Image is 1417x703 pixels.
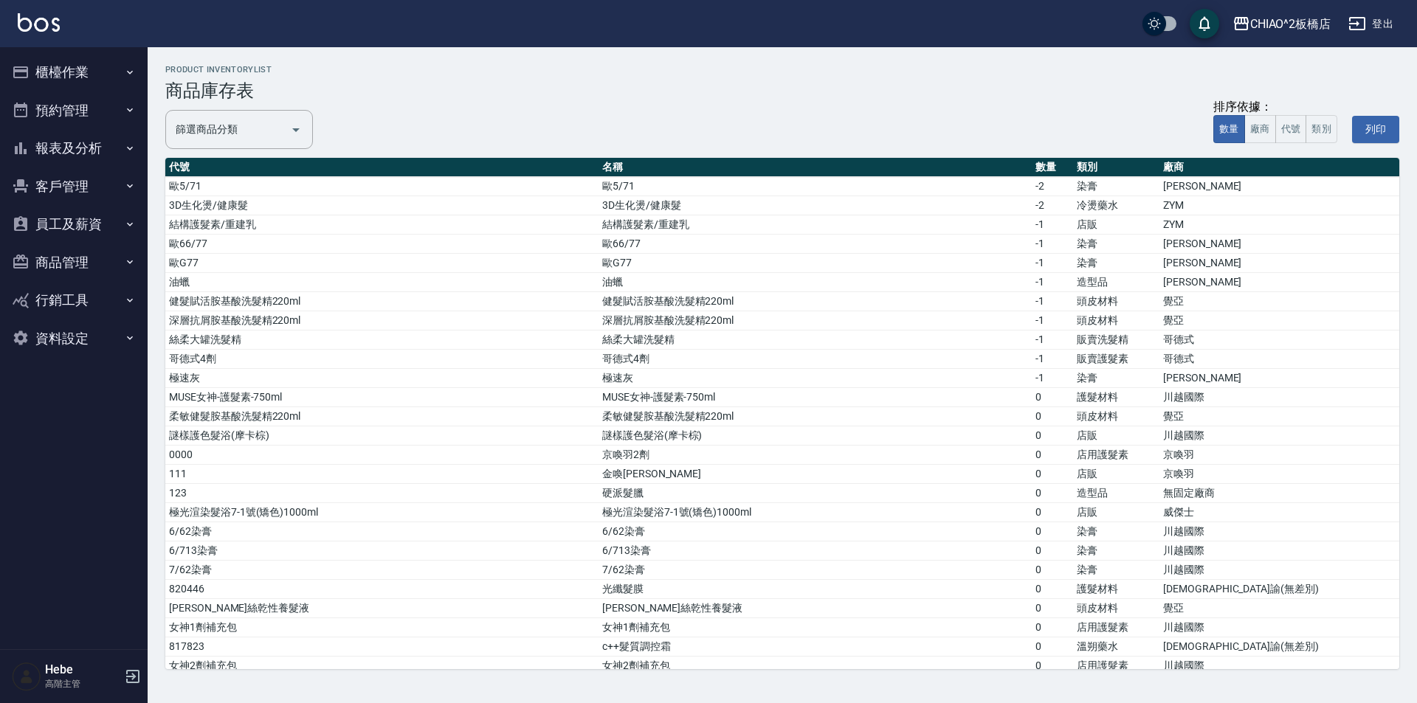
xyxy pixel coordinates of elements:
[1159,426,1399,446] td: 川越國際
[1032,350,1073,369] td: -1
[1032,311,1073,330] td: -1
[599,235,1032,254] td: 歐66/77
[1159,196,1399,215] td: ZYM
[599,580,1032,599] td: 光纖髮膜
[165,599,599,618] td: [PERSON_NAME]絲乾性養髮液
[165,561,599,580] td: 7/62染膏
[599,196,1032,215] td: 3D生化燙/健康髮
[599,541,1032,561] td: 6/713染膏
[1073,446,1159,465] td: 店用護髮素
[1032,292,1073,311] td: -1
[1073,618,1159,637] td: 店用護髮素
[1032,580,1073,599] td: 0
[599,158,1032,177] th: 名稱
[1213,100,1337,115] div: 排序依據：
[1159,465,1399,484] td: 京喚羽
[1032,196,1073,215] td: -2
[1159,599,1399,618] td: 覺亞
[1032,561,1073,580] td: 0
[1073,637,1159,657] td: 溫朔藥水
[1073,561,1159,580] td: 染膏
[1073,196,1159,215] td: 冷燙藥水
[1159,580,1399,599] td: [DEMOGRAPHIC_DATA]諭(無差別)
[1159,407,1399,426] td: 覺亞
[599,273,1032,292] td: 油蠟
[1032,465,1073,484] td: 0
[599,484,1032,503] td: 硬派髮臘
[1073,330,1159,350] td: 販賣洗髮精
[6,167,142,206] button: 客戶管理
[165,292,599,311] td: 健髮賦活胺基酸洗髮精220ml
[165,446,599,465] td: 0000
[12,662,41,691] img: Person
[1073,177,1159,196] td: 染膏
[1032,215,1073,235] td: -1
[599,446,1032,465] td: 京喚羽2劑
[1342,10,1399,38] button: 登出
[599,465,1032,484] td: 金喚[PERSON_NAME]
[599,215,1032,235] td: 結構護髮素/重建乳
[599,177,1032,196] td: 歐5/71
[1032,599,1073,618] td: 0
[1032,158,1073,177] th: 數量
[1073,292,1159,311] td: 頭皮材料
[1032,177,1073,196] td: -2
[1073,522,1159,541] td: 染膏
[1032,330,1073,350] td: -1
[599,350,1032,369] td: 哥德式4劑
[1159,446,1399,465] td: 京喚羽
[165,254,599,273] td: 歐G77
[165,484,599,503] td: 123
[1073,580,1159,599] td: 護髮材料
[165,196,599,215] td: 3D生化燙/健康髮
[1032,426,1073,446] td: 0
[1159,561,1399,580] td: 川越國際
[45,662,120,677] h5: Hebe
[1159,657,1399,676] td: 川越國際
[165,541,599,561] td: 6/713染膏
[599,254,1032,273] td: 歐G77
[1190,9,1219,38] button: save
[1244,115,1276,144] button: 廠商
[1073,426,1159,446] td: 店販
[284,118,308,142] button: Open
[599,369,1032,388] td: 極速灰
[18,13,60,32] img: Logo
[1032,484,1073,503] td: 0
[1032,273,1073,292] td: -1
[1032,407,1073,426] td: 0
[599,561,1032,580] td: 7/62染膏
[1073,273,1159,292] td: 造型品
[599,311,1032,330] td: 深層抗屑胺基酸洗髮精220ml
[45,677,120,690] p: 高階主管
[599,388,1032,407] td: MUSE女神-護髮素-750ml
[165,311,599,330] td: 深層抗屑胺基酸洗髮精220ml
[165,618,599,637] td: 女神1劑補充包
[1032,637,1073,657] td: 0
[1032,446,1073,465] td: 0
[165,657,599,676] td: 女神2劑補充包
[165,177,599,196] td: 歐5/71
[165,158,599,177] th: 代號
[165,637,599,657] td: 817823
[1032,522,1073,541] td: 0
[1032,657,1073,676] td: 0
[1159,292,1399,311] td: 覺亞
[1032,503,1073,522] td: 0
[1073,254,1159,273] td: 染膏
[1073,369,1159,388] td: 染膏
[1159,158,1399,177] th: 廠商
[599,599,1032,618] td: [PERSON_NAME]絲乾性養髮液
[1073,311,1159,330] td: 頭皮材料
[165,503,599,522] td: 極光渲染髮浴7-1號(矯色)1000ml
[1159,484,1399,503] td: 無固定廠商
[6,281,142,319] button: 行銷工具
[1159,369,1399,388] td: [PERSON_NAME]
[599,618,1032,637] td: 女神1劑補充包
[165,465,599,484] td: 111
[599,292,1032,311] td: 健髮賦活胺基酸洗髮精220ml
[165,407,599,426] td: 柔敏健髮胺基酸洗髮精220ml
[165,369,599,388] td: 極速灰
[1073,388,1159,407] td: 護髮材料
[165,273,599,292] td: 油蠟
